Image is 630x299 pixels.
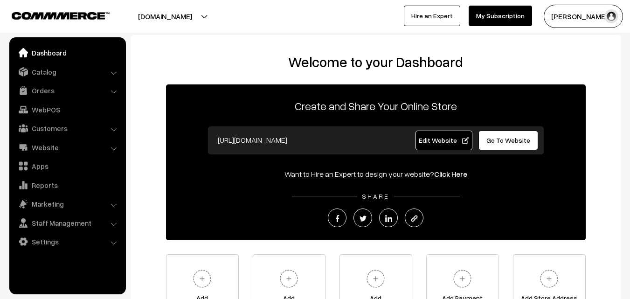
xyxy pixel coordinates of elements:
a: My Subscription [469,6,532,26]
a: Catalog [12,63,123,80]
a: Customers [12,120,123,137]
a: Orders [12,82,123,99]
span: Go To Website [486,136,530,144]
p: Create and Share Your Online Store [166,97,586,114]
a: Settings [12,233,123,250]
a: Reports [12,177,123,194]
img: COMMMERCE [12,12,110,19]
a: Apps [12,158,123,174]
img: user [604,9,618,23]
h2: Welcome to your Dashboard [140,54,611,70]
button: [DOMAIN_NAME] [105,5,225,28]
img: plus.svg [450,266,475,292]
a: Hire an Expert [404,6,460,26]
a: Dashboard [12,44,123,61]
img: plus.svg [536,266,562,292]
img: plus.svg [363,266,388,292]
a: Website [12,139,123,156]
a: Staff Management [12,215,123,231]
a: Click Here [434,169,467,179]
button: [PERSON_NAME] [544,5,623,28]
div: Want to Hire an Expert to design your website? [166,168,586,180]
a: COMMMERCE [12,9,93,21]
img: plus.svg [276,266,302,292]
a: WebPOS [12,101,123,118]
a: Go To Website [478,131,539,150]
a: Edit Website [415,131,472,150]
img: plus.svg [189,266,215,292]
a: Marketing [12,195,123,212]
span: SHARE [357,192,394,200]
span: Edit Website [419,136,469,144]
